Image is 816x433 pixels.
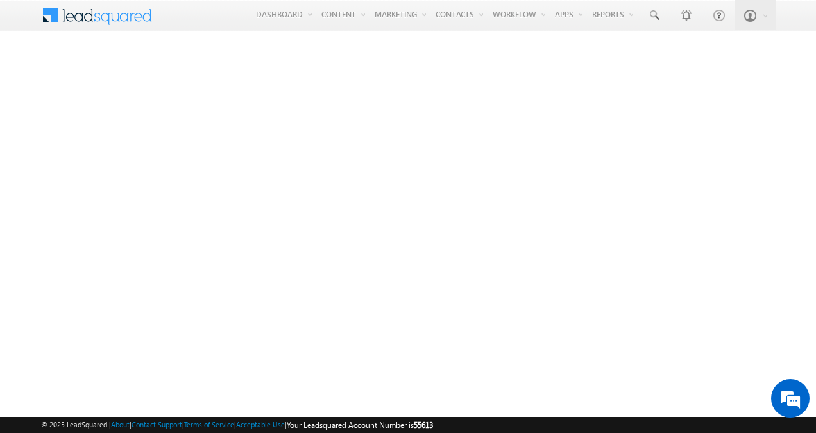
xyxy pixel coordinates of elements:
[132,420,182,429] a: Contact Support
[236,420,285,429] a: Acceptable Use
[184,420,234,429] a: Terms of Service
[287,420,433,430] span: Your Leadsquared Account Number is
[41,419,433,431] span: © 2025 LeadSquared | | | | |
[414,420,433,430] span: 55613
[111,420,130,429] a: About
